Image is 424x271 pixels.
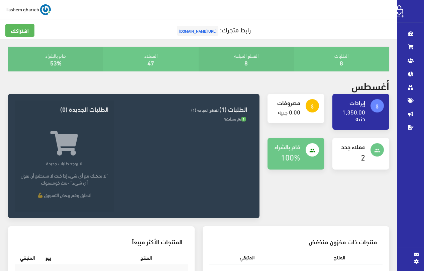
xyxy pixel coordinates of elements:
img: ... [40,4,51,15]
span: القطع المباعة (1) [191,106,219,114]
p: "لا يمكنك بيع أي شيء إذا كنت لا تستطيع أن تقول أي شيء." -بيث كومستوك [20,172,108,186]
th: بيع [40,250,57,265]
a: 0.00 جنيه [278,106,300,117]
h3: المنتجات الأكثر مبيعاً [20,238,183,245]
h4: عملاء جدد [338,143,365,150]
i: people [374,148,380,154]
h4: إيرادات [338,99,365,106]
a: اشتراكك [5,24,34,37]
i: attach_money [374,103,380,109]
a: ... Hashem gharieb [5,4,51,15]
a: 100% [281,150,300,164]
div: قام بالشراء [8,47,103,71]
div: القطع المباعة [199,47,294,71]
h4: قام بالشراء [273,143,300,150]
a: 8 [340,57,343,68]
p: لا يوجد طلبات جديدة [20,160,108,167]
h3: الطلبات (1) [119,106,247,112]
i: attach_money [309,103,315,109]
h4: مصروفات [273,99,300,106]
th: المتبقي [209,250,285,265]
th: المنتج [57,250,157,265]
h3: منتجات ذات مخزون منخفض [215,238,377,245]
span: [URL][DOMAIN_NAME] [177,26,218,36]
a: 8 [244,57,248,68]
a: 1,350.00 جنيه [342,106,365,124]
a: 53% [50,57,62,68]
h2: أغسطس [351,79,389,91]
i: people [309,148,315,154]
p: انطلق وقم ببعض التسويق 💪 [20,191,108,198]
th: المنتج [285,250,350,265]
h3: الطلبات الجديدة (0) [20,106,108,112]
div: الطلبات [294,47,389,71]
span: تم تسليمه [224,114,246,122]
span: Hashem gharieb [5,5,39,13]
a: رابط متجرك:[URL][DOMAIN_NAME] [176,23,251,35]
a: 2 [361,150,365,164]
span: 1 [241,117,246,122]
div: العملاء [103,47,199,71]
th: المتبقي [15,250,40,265]
a: 47 [147,57,154,68]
